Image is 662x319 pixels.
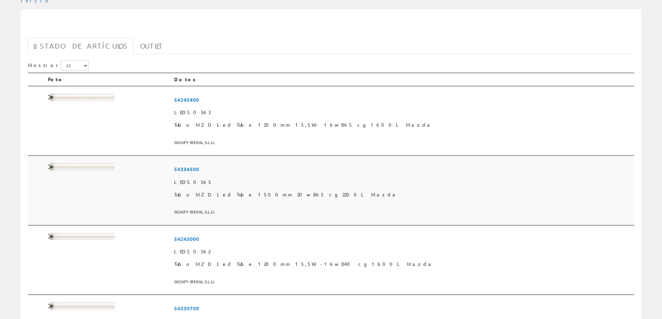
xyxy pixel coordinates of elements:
[174,302,631,315] span: 54330700
[174,176,631,188] span: LEDS0365
[134,38,169,54] a: Outlet
[171,73,634,86] th: Datos
[174,119,631,131] span: Tubo MZD Led Tube 1200mm 15,5W- 16w 865 cg 1600L Mazda
[174,106,631,119] span: LEDS0363
[48,94,115,101] img: Foto artículo Tubo MZD Led Tube 1200mm 15,5W- 16w 865 cg 1600L Mazda (192x20.736)
[48,233,115,240] img: Foto artículo Tubo MZD Led Tube 1200mm 15,5W -16w 840 cg 1600L Mazda (192x20.736)
[174,258,631,270] span: Tubo MZD Led Tube 1200mm 15,5W -16w 840 cg 1600L Mazda
[174,137,631,148] span: SIGNIFY IBERIA, S.L.U.
[174,188,631,201] span: Tubo MZD Led Tube 1500mm 20w 865 cg 2200L Mazda
[45,73,171,86] th: Foto
[48,163,115,170] img: Foto artículo Tubo MZD Led Tube 1500mm 20w 865 cg 2200L Mazda (192x20.736)
[48,302,115,310] img: Foto artículo Tubo MZD Led Tube 600mm 8w 865 cg 800L Mazda (192x20.736)
[174,276,631,287] span: SIGNIFY IBERIA, S.L.U.
[174,245,631,258] span: LEDS0362
[174,233,631,245] span: 54243000
[174,206,631,218] span: SIGNIFY IBERIA, S.L.U.
[28,38,134,54] a: Listado de artículos
[28,60,89,71] label: Mostrar
[28,20,634,34] h1: tubo mazda
[174,163,631,176] span: 54334500
[174,93,631,106] span: 54245400
[61,60,89,71] select: Mostrar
